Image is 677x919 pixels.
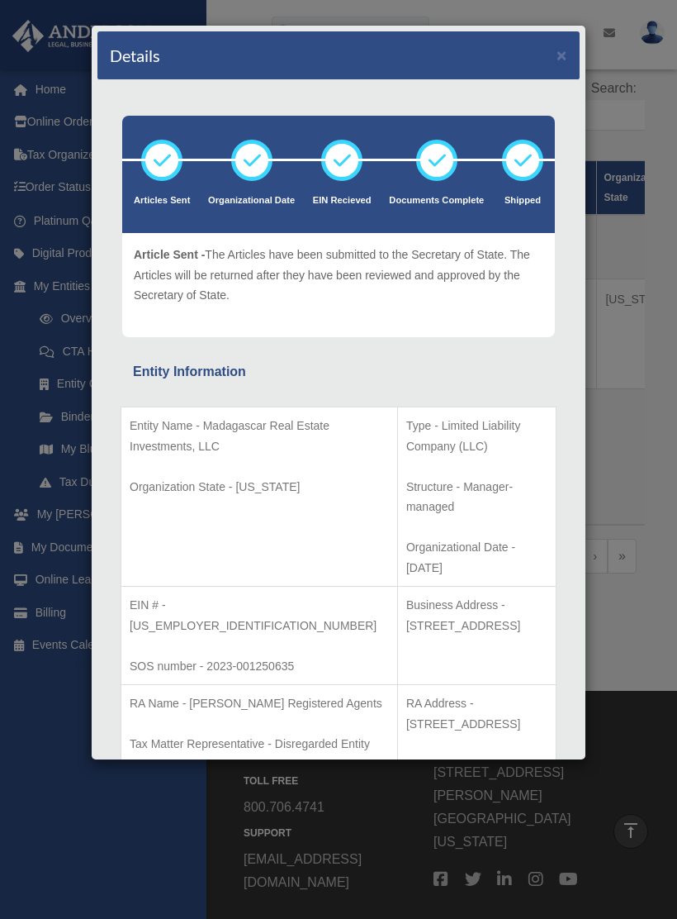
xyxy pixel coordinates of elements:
p: Organizational Date - [DATE] [406,537,547,578]
p: Entity Name - Madagascar Real Estate Investments, LLC [130,416,389,456]
p: Shipped [502,193,543,209]
p: Tax Matter Representative - Disregarded Entity [130,734,389,755]
p: Organization State - [US_STATE] [130,477,389,498]
p: The Articles have been submitted to the Secretary of State. The Articles will be returned after t... [134,245,543,306]
button: × [556,46,567,64]
p: EIN # - [US_EMPLOYER_IDENTIFICATION_NUMBER] [130,595,389,636]
p: SOS number - 2023-001250635 [130,656,389,677]
p: Type - Limited Liability Company (LLC) [406,416,547,456]
p: Articles Sent [134,193,190,209]
h4: Details [110,44,160,67]
p: Structure - Manager-managed [406,477,547,517]
p: Organizational Date [208,193,295,209]
p: EIN Recieved [313,193,372,209]
div: Entity Information [133,360,544,383]
p: Business Address - [STREET_ADDRESS] [406,595,547,636]
p: Documents Complete [389,193,484,209]
p: RA Name - [PERSON_NAME] Registered Agents [130,693,389,714]
span: Article Sent - [134,248,205,261]
p: RA Address - [STREET_ADDRESS] [406,693,547,734]
p: Nominee Info - false [406,755,547,775]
